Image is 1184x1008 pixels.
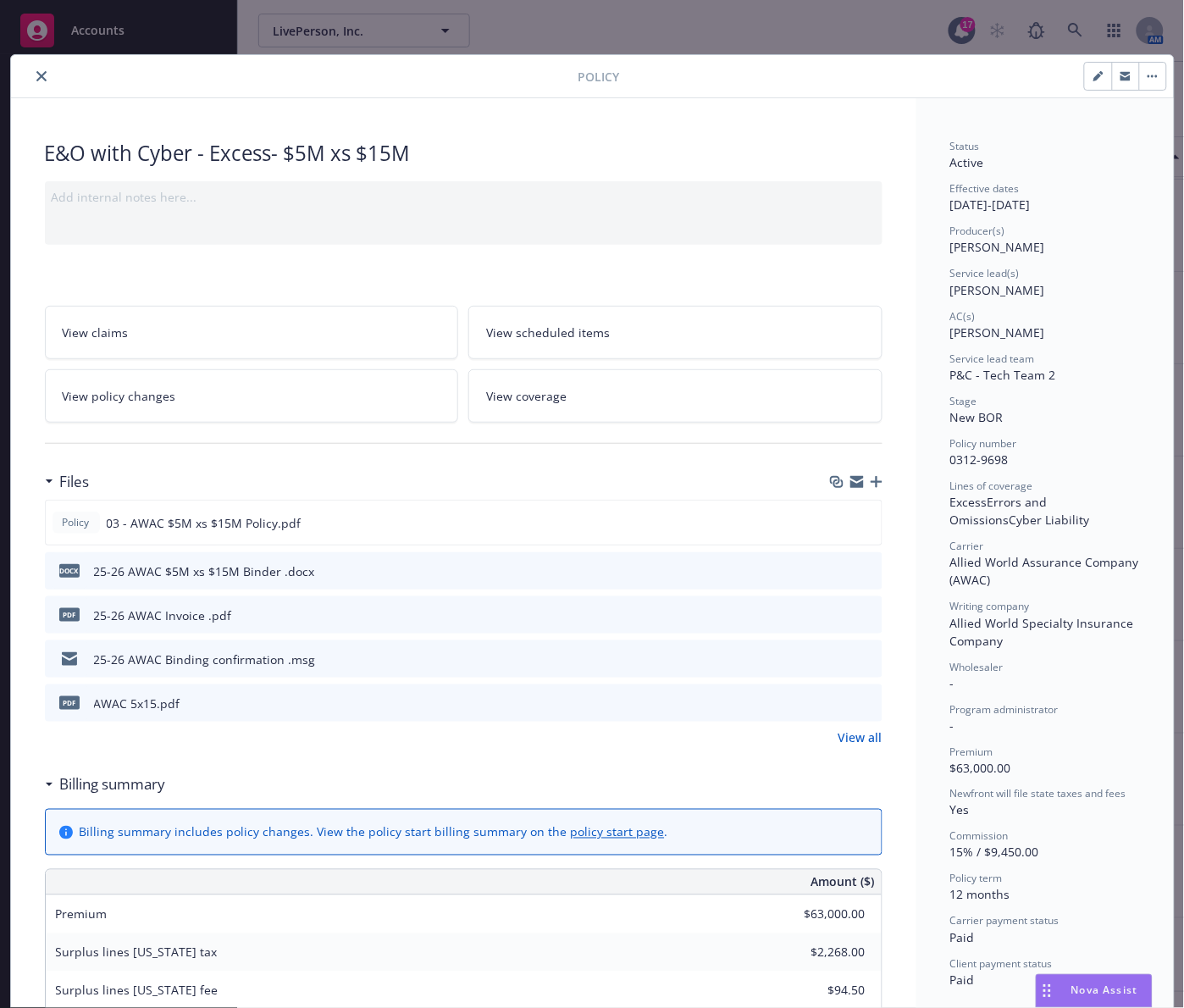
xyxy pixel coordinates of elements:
a: View policy changes [45,369,459,423]
span: Service lead(s) [950,266,1020,280]
button: preview file [860,695,876,712]
span: Active [950,154,984,170]
span: Program administrator [950,702,1059,717]
span: Surplus lines [US_STATE] fee [56,983,219,999]
span: Policy number [950,436,1017,451]
div: Drag to move [1037,975,1058,1007]
span: Allied World Assurance Company (AWAC) [950,554,1143,588]
span: Stage [950,394,977,408]
span: $63,000.00 [950,760,1011,776]
span: - [950,717,954,734]
span: Paid [950,972,975,989]
span: Cyber Liability [1010,512,1090,528]
span: Policy [59,515,93,530]
span: Carrier [950,539,984,553]
span: Premium [950,745,993,759]
button: preview file [860,514,875,532]
span: [PERSON_NAME] [950,324,1045,341]
button: download file [833,651,847,668]
input: 0.00 [766,978,876,1004]
span: View policy changes [63,387,176,405]
span: View scheduled items [486,324,610,341]
div: 25-26 AWAC Invoice .pdf [94,606,232,624]
span: Service lead team [950,352,1035,366]
span: 03 - AWAC $5M xs $15M Policy.pdf [107,514,302,532]
h3: Files [60,471,90,493]
a: View scheduled items [468,306,882,359]
span: Nova Assist [1071,983,1138,998]
span: Effective dates [950,181,1020,196]
a: View coverage [468,369,882,423]
div: Files [45,471,90,493]
button: download file [833,514,846,532]
span: Wholesaler [950,660,1004,674]
span: Producer(s) [950,224,1005,238]
span: Writing company [950,599,1030,613]
a: View all [838,728,882,746]
span: Policy term [950,872,1003,886]
span: View claims [63,324,129,341]
input: 0.00 [766,940,876,966]
div: [DATE] - [DATE] [950,181,1140,213]
button: preview file [860,562,876,580]
span: Premium [56,906,108,922]
span: View coverage [486,387,567,405]
span: Paid [950,930,975,946]
a: policy start page [571,824,665,840]
span: Excess [950,494,988,510]
button: download file [833,695,847,712]
span: docx [59,564,80,577]
span: Lines of coverage [950,479,1033,493]
span: Client payment status [950,957,1053,972]
span: New BOR [950,409,1004,425]
span: 15% / $9,450.00 [950,845,1039,861]
div: E&O with Cyber - Excess- $5M xs $15M [45,139,882,168]
span: pdf [59,696,80,709]
span: Yes [950,802,970,818]
span: P&C - Tech Team 2 [950,367,1056,383]
span: Status [950,139,980,153]
span: Amount ($) [811,873,875,891]
div: AWAC 5x15.pdf [94,695,180,712]
h3: Billing summary [60,773,166,795]
span: [PERSON_NAME] [950,239,1045,255]
span: Newfront will file state taxes and fees [950,787,1126,801]
button: preview file [860,606,876,624]
a: View claims [45,306,459,359]
button: preview file [860,651,876,668]
button: Nova Assist [1036,974,1153,1008]
div: 25-26 AWAC $5M xs $15M Binder .docx [94,562,315,580]
input: 0.00 [766,902,876,928]
span: Policy [578,68,620,86]
span: 0312-9698 [950,451,1009,468]
span: pdf [59,608,80,621]
span: Carrier payment status [950,914,1060,928]
span: [PERSON_NAME] [950,282,1045,298]
button: close [31,66,52,86]
span: Surplus lines [US_STATE] tax [56,944,218,961]
button: download file [833,562,847,580]
span: Commission [950,829,1009,844]
span: 12 months [950,887,1010,903]
span: AC(s) [950,309,976,324]
span: Errors and Omissions [950,494,1051,528]
div: Add internal notes here... [52,188,876,206]
span: Allied World Specialty Insurance Company [950,615,1137,649]
button: download file [833,606,847,624]
span: - [950,675,954,691]
div: Billing summary [45,773,166,795]
div: 25-26 AWAC Binding confirmation .msg [94,651,316,668]
div: Billing summary includes policy changes. View the policy start billing summary on the . [80,823,668,841]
